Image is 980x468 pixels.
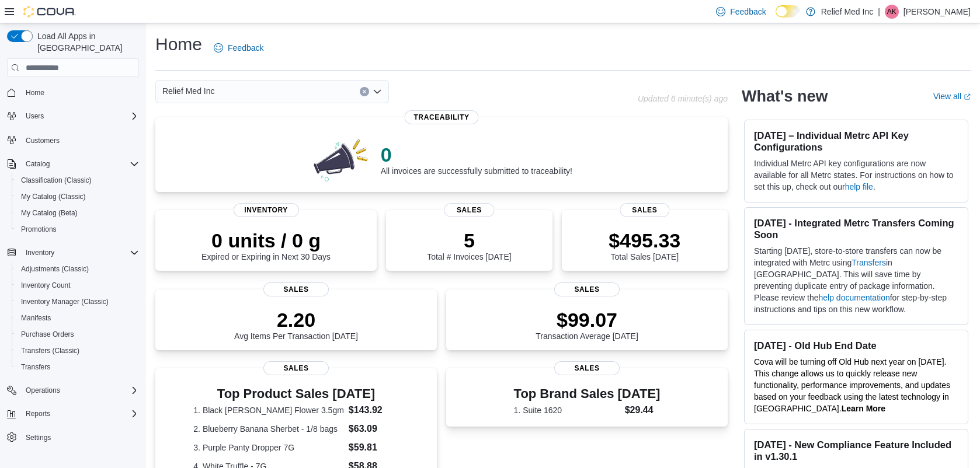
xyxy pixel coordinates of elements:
[12,294,144,310] button: Inventory Manager (Classic)
[16,173,139,187] span: Classification (Classic)
[26,88,44,97] span: Home
[33,30,139,54] span: Load All Apps in [GEOGRAPHIC_DATA]
[554,361,620,375] span: Sales
[2,131,144,148] button: Customers
[349,403,399,417] dd: $143.92
[12,310,144,326] button: Manifests
[536,308,638,341] div: Transaction Average [DATE]
[26,409,50,418] span: Reports
[201,229,331,261] div: Expired or Expiring in Next 30 Days
[21,281,71,290] span: Inventory Count
[21,430,139,445] span: Settings
[625,403,661,417] dd: $29.44
[16,295,139,309] span: Inventory Manager (Classic)
[887,5,896,19] span: AK
[933,92,971,101] a: View allExternal link
[12,205,144,221] button: My Catalog (Beta)
[26,136,60,145] span: Customers
[12,343,144,359] button: Transfers (Classic)
[21,313,51,323] span: Manifests
[903,5,971,19] p: [PERSON_NAME]
[21,264,89,274] span: Adjustments (Classic)
[155,33,202,56] h1: Home
[16,344,84,358] a: Transfers (Classic)
[193,387,398,401] h3: Top Product Sales [DATE]
[754,340,958,351] h3: [DATE] - Old Hub End Date
[26,386,60,395] span: Operations
[964,93,971,100] svg: External link
[16,262,139,276] span: Adjustments (Classic)
[21,132,139,147] span: Customers
[404,110,478,124] span: Traceability
[12,359,144,375] button: Transfers
[12,172,144,188] button: Classification (Classic)
[2,156,144,172] button: Catalog
[21,176,92,185] span: Classification (Classic)
[12,221,144,238] button: Promotions
[311,136,371,183] img: 0
[21,431,55,445] a: Settings
[878,5,880,19] p: |
[26,111,44,121] span: Users
[427,229,511,252] p: 5
[21,157,54,171] button: Catalog
[234,308,358,341] div: Avg Items Per Transaction [DATE]
[209,36,268,60] a: Feedback
[754,158,958,193] p: Individual Metrc API key configurations are now available for all Metrc states. For instructions ...
[754,439,958,462] h3: [DATE] - New Compliance Feature Included in v1.30.1
[845,182,873,191] a: help file
[819,293,890,302] a: help documentation
[193,442,344,453] dt: 3. Purple Panty Dropper 7G
[12,326,144,343] button: Purchase Orders
[21,330,74,339] span: Purchase Orders
[381,143,572,176] div: All invoices are successfully submitted to traceability!
[349,441,399,455] dd: $59.81
[26,248,54,257] span: Inventory
[16,222,139,236] span: Promotions
[21,225,57,234] span: Promotions
[638,94,728,103] p: Updated 6 minute(s) ago
[21,383,65,397] button: Operations
[2,382,144,399] button: Operations
[16,344,139,358] span: Transfers (Classic)
[193,404,344,416] dt: 1. Black [PERSON_NAME] Flower 3.5gm
[193,423,344,435] dt: 2. Blueberry Banana Sherbet - 1/8 bags
[21,86,49,100] a: Home
[16,190,139,204] span: My Catalog (Classic)
[21,109,139,123] span: Users
[609,229,680,252] p: $495.33
[16,360,55,374] a: Transfers
[444,203,494,217] span: Sales
[16,206,82,220] a: My Catalog (Beta)
[373,87,382,96] button: Open list of options
[427,229,511,261] div: Total # Invoices [DATE]
[16,295,113,309] a: Inventory Manager (Classic)
[21,208,78,218] span: My Catalog (Beta)
[16,311,55,325] a: Manifests
[754,357,950,413] span: Cova will be turning off Old Hub next year on [DATE]. This change allows us to quickly release ne...
[16,262,93,276] a: Adjustments (Classic)
[16,222,61,236] a: Promotions
[620,203,669,217] span: Sales
[754,217,958,240] h3: [DATE] - Integrated Metrc Transfers Coming Soon
[536,308,638,331] p: $99.07
[21,362,50,372] span: Transfers
[754,130,958,153] h3: [DATE] – Individual Metrc API Key Configurations
[2,84,144,101] button: Home
[16,190,91,204] a: My Catalog (Classic)
[742,87,828,106] h2: What's new
[2,108,144,124] button: Users
[234,308,358,331] p: 2.20
[21,109,48,123] button: Users
[852,258,886,267] a: Transfers
[21,297,109,306] span: Inventory Manager (Classic)
[16,311,139,325] span: Manifests
[885,5,899,19] div: Alyz Khowaja
[360,87,369,96] button: Clear input
[730,6,766,18] span: Feedback
[381,143,572,166] p: 0
[234,203,299,217] span: Inventory
[16,360,139,374] span: Transfers
[2,245,144,261] button: Inventory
